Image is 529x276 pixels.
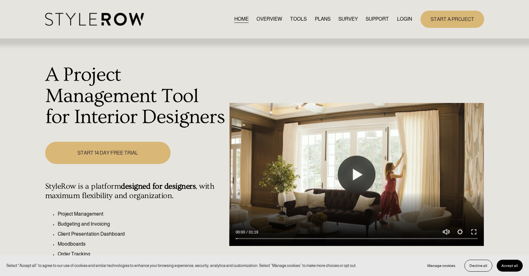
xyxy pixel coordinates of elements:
[45,142,171,164] a: START 14 DAY FREE TRIAL
[58,250,226,258] p: Order Tracking
[315,15,331,23] a: PLANS
[290,15,307,23] a: TOOLS
[235,229,246,235] div: Current time
[58,210,226,218] p: Project Management
[423,260,460,272] button: Manage cookies
[58,220,226,228] p: Budgeting and Invoicing
[469,263,487,268] span: Decline all
[497,260,523,272] button: Accept all
[366,15,389,23] span: SUPPORT
[45,13,144,26] img: StyleRow
[421,11,484,28] a: START A PROJECT
[397,15,412,23] a: LOGIN
[45,64,226,128] h1: A Project Management Tool for Interior Designers
[501,263,518,268] span: Accept all
[246,229,260,235] div: Duration
[235,237,478,241] input: Seek
[234,15,249,23] a: HOME
[45,182,226,201] h4: StyleRow is a platform , with maximum flexibility and organization.
[464,260,492,272] button: Decline all
[427,263,455,268] span: Manage cookies
[338,156,375,193] button: Play
[257,15,282,23] a: OVERVIEW
[58,240,226,248] p: Moodboards
[58,230,226,238] p: Client Presentation Dashboard
[6,263,357,268] p: Select “Accept all” to agree to our use of cookies and similar technologies to enhance your brows...
[121,182,196,191] strong: designed for designers
[338,15,358,23] a: SURVEY
[366,15,389,23] a: folder dropdown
